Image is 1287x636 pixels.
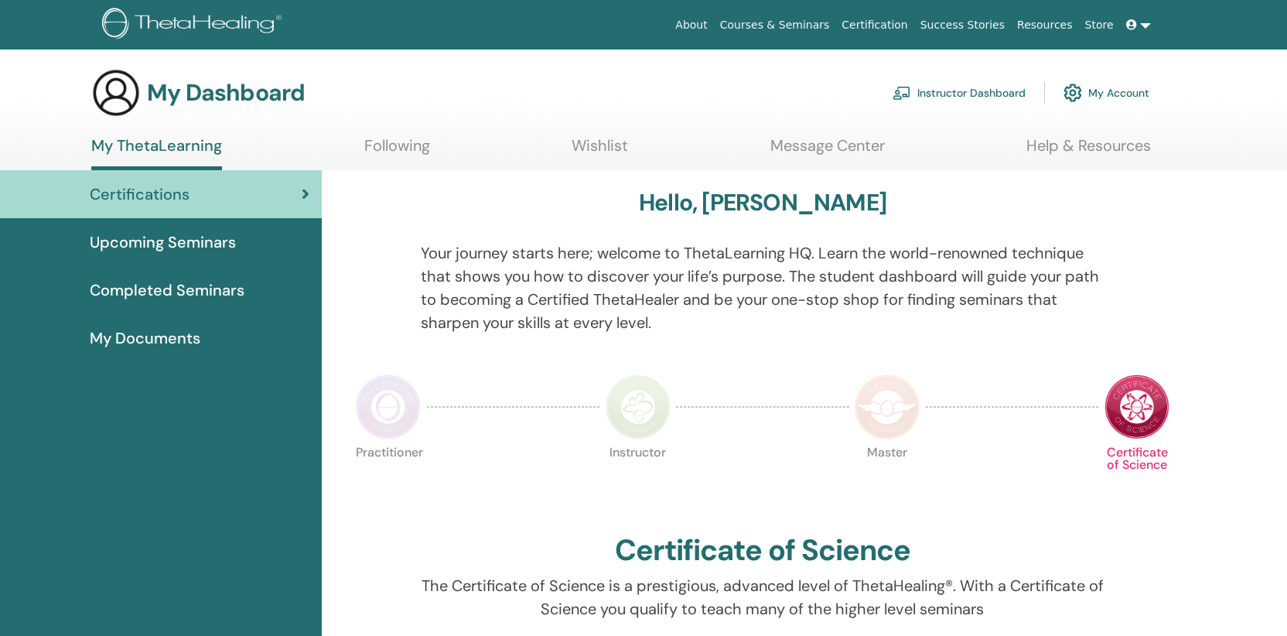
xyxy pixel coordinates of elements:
a: Instructor Dashboard [893,76,1026,110]
img: Practitioner [356,374,421,439]
span: Certifications [90,183,189,206]
a: Following [364,136,430,166]
a: Help & Resources [1026,136,1151,166]
h3: My Dashboard [147,79,305,107]
img: chalkboard-teacher.svg [893,86,911,100]
a: Store [1079,11,1120,39]
span: Completed Seminars [90,279,244,302]
h3: Hello, [PERSON_NAME] [639,189,886,217]
img: cog.svg [1063,80,1082,106]
a: My ThetaLearning [91,136,222,170]
p: Practitioner [356,446,421,511]
a: My Account [1063,76,1149,110]
p: The Certificate of Science is a prestigious, advanced level of ThetaHealing®. With a Certificate ... [421,574,1105,621]
a: Courses & Seminars [714,11,836,39]
span: Upcoming Seminars [90,231,236,254]
a: Success Stories [914,11,1011,39]
img: Certificate of Science [1104,374,1169,439]
p: Certificate of Science [1104,446,1169,511]
a: Certification [835,11,913,39]
span: My Documents [90,327,200,350]
p: Instructor [606,446,671,511]
img: Instructor [606,374,671,439]
a: Wishlist [572,136,628,166]
p: Master [855,446,920,511]
a: Resources [1011,11,1079,39]
h2: Certificate of Science [615,533,910,569]
img: logo.png [102,8,287,43]
a: Message Center [770,136,885,166]
img: generic-user-icon.jpg [91,68,141,118]
p: Your journey starts here; welcome to ThetaLearning HQ. Learn the world-renowned technique that sh... [421,241,1105,334]
a: About [669,11,713,39]
img: Master [855,374,920,439]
